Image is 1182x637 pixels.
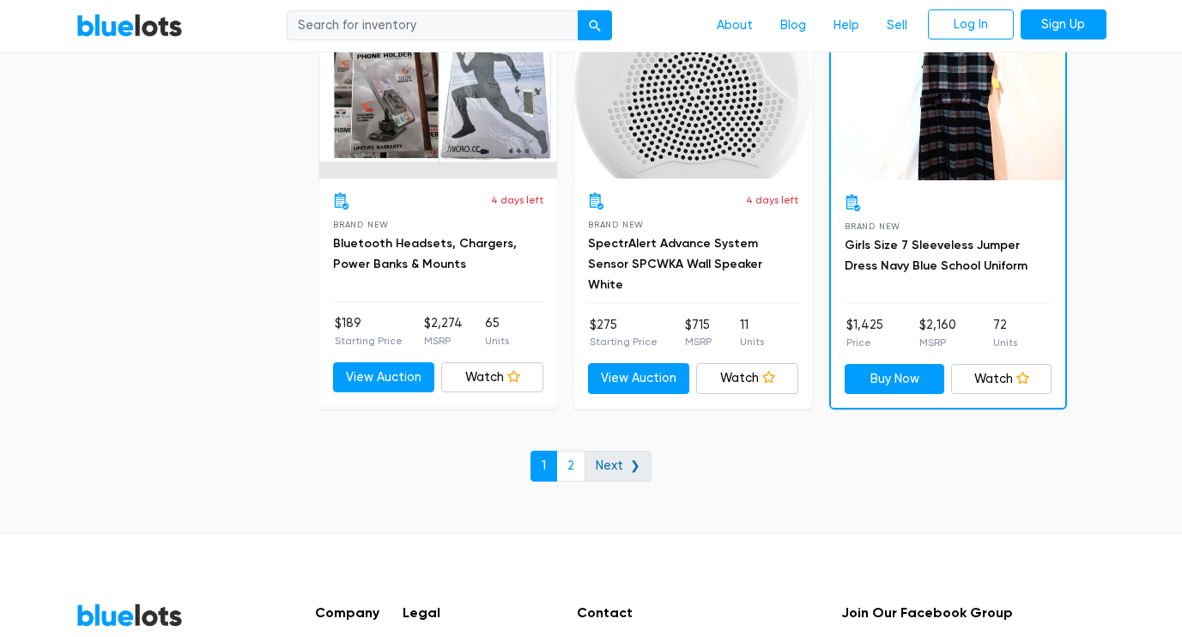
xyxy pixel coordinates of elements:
[993,335,1017,350] p: Units
[919,316,956,350] li: $2,160
[530,451,557,482] a: 1
[841,604,1013,621] h5: Join Our Facebook Group
[746,192,798,208] p: 4 days left
[287,10,579,41] input: Search for inventory
[1021,9,1106,40] a: Sign Up
[845,238,1027,273] a: Girls Size 7 Sleeveless Jumper Dress Navy Blue School Uniform
[703,9,767,42] a: About
[846,316,883,350] li: $1,425
[846,335,883,350] p: Price
[403,604,553,621] h5: Legal
[696,363,798,394] a: Watch
[333,236,517,271] a: Bluetooth Headsets, Chargers, Power Banks & Mounts
[767,9,820,42] a: Blog
[820,9,873,42] a: Help
[485,333,509,349] p: Units
[333,362,435,393] a: View Auction
[685,316,712,350] li: $715
[424,314,463,349] li: $2,274
[685,334,712,349] p: MSRP
[740,316,764,350] li: 11
[588,236,762,292] a: SpectrAlert Advance System Sensor SPCWKA Wall Speaker White
[951,364,1052,395] a: Watch
[577,604,818,621] h5: Contact
[335,333,403,349] p: Starting Price
[491,192,543,208] p: 4 days left
[845,221,900,231] span: Brand New
[588,363,690,394] a: View Auction
[335,314,403,349] li: $189
[333,220,389,229] span: Brand New
[585,451,652,482] a: Next ❯
[76,13,183,38] a: BlueLots
[993,316,1017,350] li: 72
[588,220,644,229] span: Brand New
[76,603,183,628] a: BlueLots
[845,364,945,395] a: Buy Now
[315,604,379,621] h5: Company
[485,314,509,349] li: 65
[590,334,658,349] p: Starting Price
[873,9,921,42] a: Sell
[590,316,658,350] li: $275
[441,362,543,393] a: Watch
[919,335,956,350] p: MSRP
[424,333,463,349] p: MSRP
[740,334,764,349] p: Units
[928,9,1014,40] a: Log In
[556,451,585,482] a: 2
